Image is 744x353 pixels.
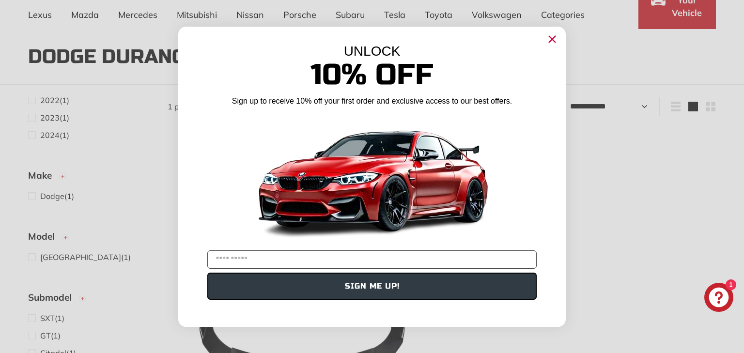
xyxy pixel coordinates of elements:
[344,44,401,59] span: UNLOCK
[701,283,736,314] inbox-online-store-chat: Shopify online store chat
[544,31,560,47] button: Close dialog
[251,110,493,246] img: Banner showing BMW 4 Series Body kit
[207,273,537,300] button: SIGN ME UP!
[207,250,537,269] input: YOUR EMAIL
[232,97,512,105] span: Sign up to receive 10% off your first order and exclusive access to our best offers.
[310,57,434,92] span: 10% Off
